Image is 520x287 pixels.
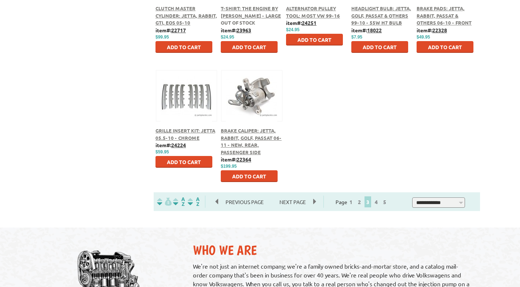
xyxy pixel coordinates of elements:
u: 24224 [171,142,186,148]
b: item#: [155,27,186,33]
span: $7.95 [351,34,362,40]
a: Next Page [272,199,313,205]
u: 23963 [237,27,251,33]
img: Sort by Headline [172,197,186,206]
span: $199.95 [221,164,237,169]
b: item#: [221,27,251,33]
span: Add to Cart [167,44,201,50]
a: Brake Caliper: Jetta, Rabbit, Golf, Passat 06-11 - New, Rear, Passenger Side [221,127,282,155]
span: $24.95 [221,34,234,40]
a: T-Shirt: The Engine by [PERSON_NAME] - Large [221,5,281,19]
button: Add to Cart [155,41,212,53]
button: Add to Cart [417,41,473,53]
span: Add to Cart [297,36,332,43]
u: 18022 [367,27,382,33]
a: Grille Insert Kit: Jetta 05.5-10 - Chrome [155,127,215,141]
img: Sort by Sales Rank [186,197,201,206]
button: Add to Cart [155,156,212,168]
span: Previous Page [218,196,271,207]
div: Page [323,196,400,208]
b: item#: [286,19,316,26]
span: Add to Cart [428,44,462,50]
button: Add to Cart [351,41,408,53]
a: Clutch Master Cylinder: Jetta, Rabbit, GTI, Eos 05-10 [155,5,217,26]
u: 24251 [302,19,316,26]
span: $49.95 [417,34,430,40]
span: Add to Cart [232,173,266,179]
u: 22717 [171,27,186,33]
h2: Who We Are [193,242,473,258]
u: 22364 [237,156,251,163]
button: Add to Cart [221,41,278,53]
button: Add to Cart [221,170,278,182]
a: 5 [381,199,388,205]
span: Add to Cart [167,159,201,165]
a: Previous Page [216,199,272,205]
span: Next Page [272,196,313,207]
b: item#: [221,156,251,163]
a: Alternator Pulley Tool: Most VW 99-16 [286,5,340,19]
span: Add to Cart [232,44,266,50]
span: 3 [365,196,371,207]
a: 4 [373,199,380,205]
span: $59.95 [155,149,169,155]
b: item#: [351,27,382,33]
a: Headlight Bulb: Jetta, Golf, Passat & Others 99-10 - 55W H7 Bulb [351,5,411,26]
span: Out of stock [221,19,255,26]
span: $99.95 [155,34,169,40]
a: 1 [348,199,354,205]
a: 2 [356,199,363,205]
b: item#: [417,27,447,33]
span: $24.95 [286,27,300,32]
b: item#: [155,142,186,148]
span: Add to Cart [363,44,397,50]
a: Brake Pads: Jetta, Rabbit, Passat & Others 06-10 - Front [417,5,472,26]
u: 22328 [432,27,447,33]
button: Add to Cart [286,34,343,46]
img: filterpricelow.svg [157,197,172,206]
